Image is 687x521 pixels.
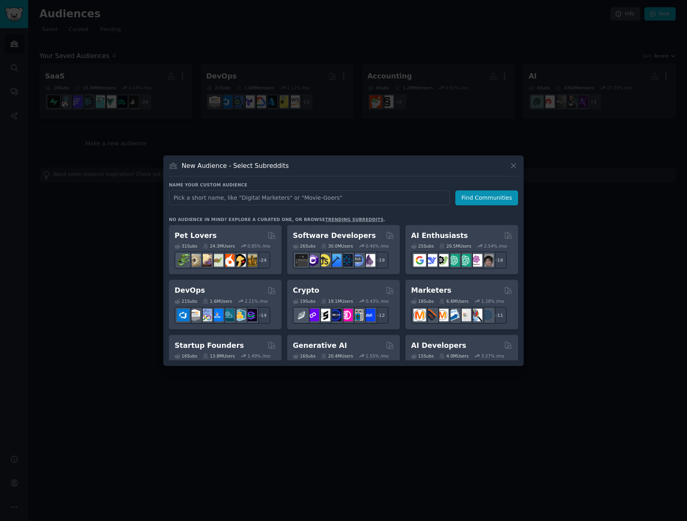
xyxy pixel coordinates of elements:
img: defiblockchain [340,309,353,321]
img: Emailmarketing [447,309,460,321]
div: 18 Sub s [411,298,434,304]
img: chatgpt_promptDesign [447,254,460,267]
div: No audience in mind? Explore a curated one, or browse . [169,217,385,222]
img: reactnative [340,254,353,267]
img: cockatiel [222,254,234,267]
img: content_marketing [413,309,426,321]
img: learnjavascript [318,254,330,267]
img: ArtificalIntelligence [481,254,494,267]
h2: Crypto [293,285,319,296]
div: 20.4M Users [321,353,353,359]
h2: DevOps [175,285,205,296]
img: Docker_DevOps [200,309,212,321]
img: chatgpt_prompts_ [459,254,471,267]
div: 20.5M Users [439,243,471,249]
div: 16 Sub s [293,353,315,359]
img: csharp [306,254,319,267]
div: 0.85 % /mo [247,243,270,249]
img: web3 [329,309,341,321]
img: GoogleGeminiAI [413,254,426,267]
div: 1.55 % /mo [366,353,389,359]
img: aws_cdk [233,309,246,321]
div: 3.27 % /mo [481,353,504,359]
div: 26 Sub s [293,243,315,249]
div: 24.3M Users [203,243,234,249]
div: 2.11 % /mo [245,298,268,304]
div: 0.43 % /mo [366,298,389,304]
div: + 11 [490,307,507,324]
img: 0xPolygon [306,309,319,321]
img: CryptoNews [352,309,364,321]
img: AskMarketing [436,309,448,321]
div: 1.6M Users [203,298,232,304]
img: defi_ [363,309,375,321]
img: ballpython [188,254,201,267]
a: trending subreddits [325,217,383,222]
h2: Software Developers [293,231,376,241]
img: elixir [363,254,375,267]
h3: New Audience - Select Subreddits [182,161,289,170]
img: MarketingResearch [470,309,482,321]
div: 21 Sub s [175,298,197,304]
img: ethfinance [295,309,308,321]
h2: AI Developers [411,341,466,351]
div: 25 Sub s [411,243,434,249]
div: 19.1M Users [321,298,353,304]
img: AskComputerScience [352,254,364,267]
div: + 14 [253,307,270,324]
h2: Startup Founders [175,341,244,351]
img: bigseo [425,309,437,321]
div: 13.8M Users [203,353,234,359]
div: + 19 [372,252,389,269]
h2: AI Enthusiasts [411,231,468,241]
img: software [295,254,308,267]
img: azuredevops [177,309,189,321]
div: 15 Sub s [411,353,434,359]
div: 4.0M Users [439,353,469,359]
img: PetAdvice [233,254,246,267]
img: OpenAIDev [470,254,482,267]
img: turtle [211,254,223,267]
img: dogbreed [245,254,257,267]
h2: Marketers [411,285,451,296]
div: 6.6M Users [439,298,469,304]
img: herpetology [177,254,189,267]
img: googleads [459,309,471,321]
img: DeepSeek [425,254,437,267]
div: 30.0M Users [321,243,353,249]
div: 31 Sub s [175,243,197,249]
img: OnlineMarketing [481,309,494,321]
h2: Pet Lovers [175,231,217,241]
img: AItoolsCatalog [436,254,448,267]
div: 19 Sub s [293,298,315,304]
div: 1.28 % /mo [481,298,504,304]
div: 2.54 % /mo [484,243,507,249]
div: + 18 [490,252,507,269]
input: Pick a short name, like "Digital Marketers" or "Movie-Goers" [169,190,450,205]
img: AWS_Certified_Experts [188,309,201,321]
img: leopardgeckos [200,254,212,267]
img: DevOpsLinks [211,309,223,321]
img: ethstaker [318,309,330,321]
div: 0.46 % /mo [366,243,389,249]
img: platformengineering [222,309,234,321]
div: 1.49 % /mo [247,353,270,359]
h2: Generative AI [293,341,347,351]
h3: Name your custom audience [169,182,518,188]
button: Find Communities [455,190,518,205]
div: + 24 [253,252,270,269]
div: + 12 [372,307,389,324]
div: 16 Sub s [175,353,197,359]
img: PlatformEngineers [245,309,257,321]
img: iOSProgramming [329,254,341,267]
